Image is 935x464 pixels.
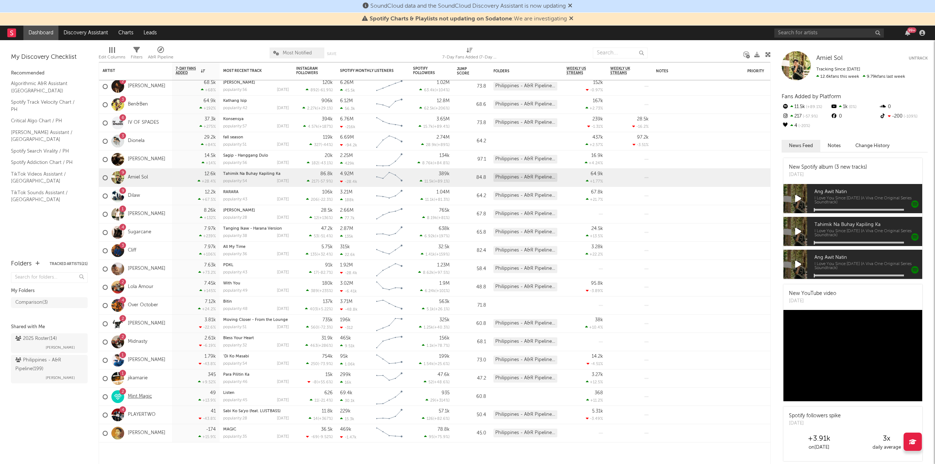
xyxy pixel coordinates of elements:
div: ( ) [309,234,333,238]
div: [DATE] [277,124,289,129]
div: fall season [223,135,289,139]
div: popularity: 51 [223,143,247,147]
div: +275 % [199,124,216,129]
div: 47.2k [321,226,333,231]
span: SoundCloud data and the SoundCloud Discovery Assistant is now updating [370,3,566,9]
span: -57.9 % [319,180,332,184]
div: Edit Columns [99,44,125,65]
a: Dionela [128,138,145,144]
div: Tahimik Na Buhay Kapiling Ka [223,172,289,176]
div: Philippines - A&R Pipeline (199) [493,155,557,164]
div: 167k [593,99,603,103]
div: 73.8 [457,82,486,91]
span: +206 % [435,107,449,111]
div: 28.5k [321,208,333,213]
div: +14 % [202,161,216,165]
div: Philippines - A&R Pipeline (199) [493,173,557,182]
div: 29.2k [204,135,216,140]
div: -0.97 % [586,88,603,92]
div: 7-Day Fans Added (7-Day Fans Added) [442,44,497,65]
div: -1.31 % [587,124,603,129]
div: Filters [131,53,142,62]
div: 64.2 [457,137,486,146]
div: 134k [439,153,450,158]
span: +89 % [438,143,449,147]
div: +2.73 % [585,106,603,111]
span: +136 % [319,216,332,220]
div: +2.57 % [585,142,603,147]
span: Tahimik Na Buhay Kapiling Ka [814,221,922,229]
div: New Spotify album (3 new tracks) [789,164,867,171]
div: 64.2 [457,192,486,200]
div: ( ) [419,88,450,92]
div: 16.9k [591,153,603,158]
a: [PERSON_NAME] Assistant / [GEOGRAPHIC_DATA] [11,129,80,143]
div: 6.12M [340,99,353,103]
a: Discovery Assistant [58,26,113,40]
a: Amiel Sol [128,175,148,181]
div: ( ) [419,124,450,129]
a: [PERSON_NAME] [128,357,165,363]
input: Search... [593,47,648,58]
div: 437k [592,135,603,140]
div: popularity: 56 [223,161,247,165]
div: A&R Pipeline [148,53,173,62]
input: Search for artists [774,28,884,38]
div: Philippines - A&R Pipeline ( 199 ) [15,356,81,373]
div: 84.8 [457,173,486,182]
div: Notes [656,69,729,73]
div: +1.77 % [586,179,603,184]
span: 15.7k [423,125,433,129]
div: +132 % [200,215,216,220]
span: 8.19k [427,216,437,220]
div: Philippines - A&R Pipeline (199) [493,228,557,237]
div: 119k [323,135,333,140]
div: Philippines - A&R Pipeline (199) [493,82,557,91]
div: ( ) [419,106,450,111]
a: IV OF SPADES [128,120,159,126]
svg: Chart title [373,205,406,223]
svg: Chart title [373,96,406,114]
span: 12.6k fans this week [816,74,859,79]
div: Folders [493,69,548,73]
div: Filters [131,44,142,65]
div: Artist [103,69,157,73]
div: 6.69M [340,135,354,140]
span: 28.9k [426,143,436,147]
div: 28.5k [637,117,649,122]
div: 64.9k [203,99,216,103]
div: ( ) [417,161,450,165]
a: Konsensya [223,117,244,121]
a: 2025 Roster(14)[PERSON_NAME] [11,333,88,353]
div: 638k [439,226,450,231]
div: 77.7k [340,216,355,221]
div: 106k [322,190,333,195]
span: 0 % [848,105,856,109]
div: [DATE] [277,143,289,147]
a: Para Pilitin Ka [223,373,249,377]
span: +104 % [436,88,449,92]
a: Charts [113,26,138,40]
div: Most Recent Track [223,69,278,73]
span: 4.57k [308,125,318,129]
div: popularity: 56 [223,88,247,92]
div: [DATE] [277,216,289,220]
a: Critical Algo Chart / PH [11,117,80,125]
div: A&R Pipeline [148,44,173,65]
a: All My Time [223,245,245,249]
div: 14.5k [205,153,216,158]
svg: Chart title [373,187,406,205]
div: -216k [340,124,355,129]
a: [PERSON_NAME] [128,430,165,436]
div: [DATE] [789,171,867,179]
div: Comparison ( 3 ) [15,298,48,307]
div: 429k [340,161,354,166]
span: Most Notified [283,51,312,55]
div: 3.65M [436,117,450,122]
span: Fans Added by Platform [782,94,841,99]
a: Algorithmic A&R Assistant ([GEOGRAPHIC_DATA]) [11,80,80,95]
a: [PERSON_NAME] [128,266,165,272]
div: ( ) [309,142,333,147]
a: [PERSON_NAME] [128,211,165,217]
a: Philippines - A&R Pipeline(199)[PERSON_NAME] [11,355,88,383]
